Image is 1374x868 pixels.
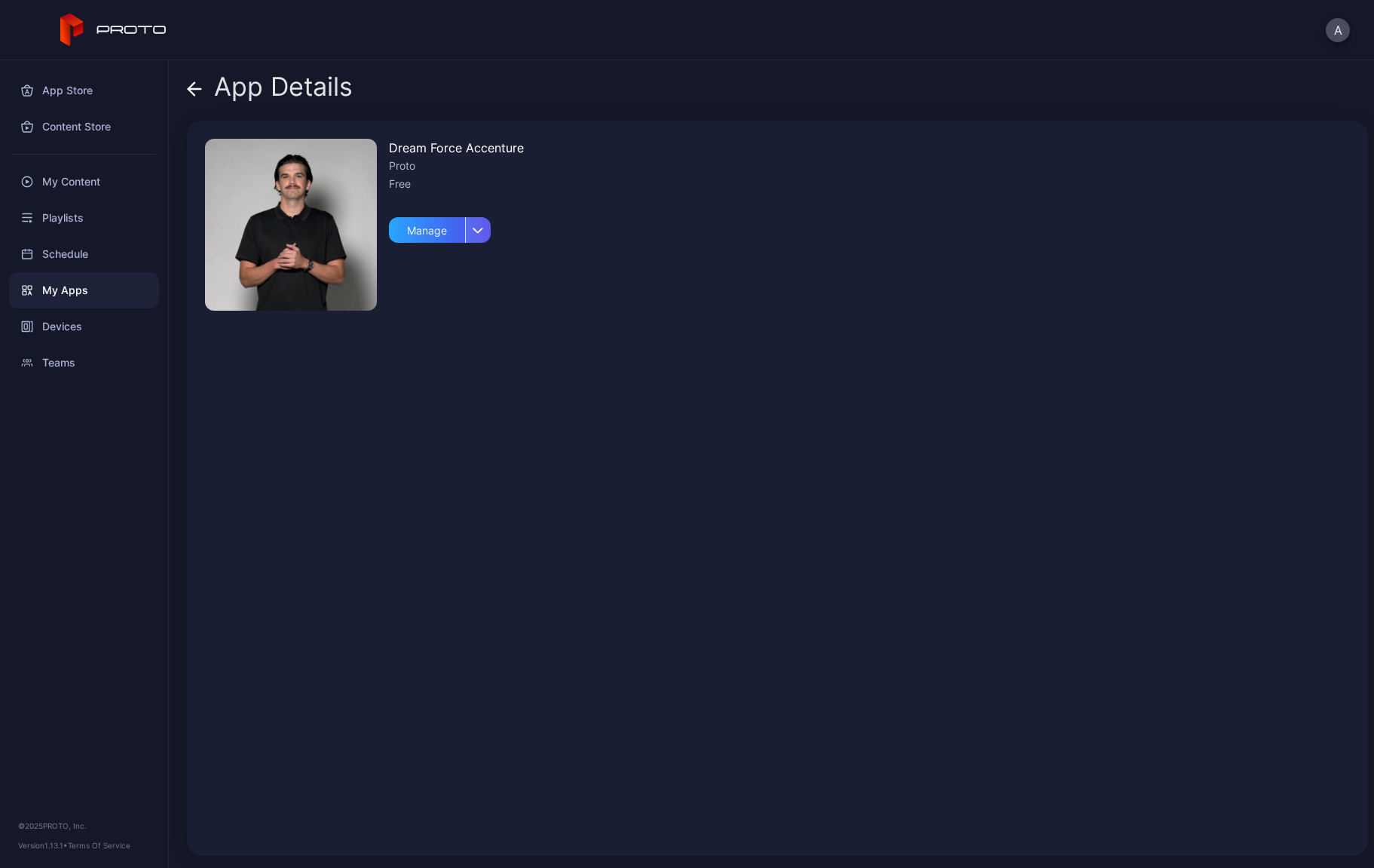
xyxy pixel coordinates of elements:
div: Manage [389,217,465,243]
a: Devices [9,308,159,345]
div: App Details [187,72,353,109]
button: Manage [389,211,491,243]
span: Version 1.13.1 • [18,841,68,850]
a: Schedule [9,236,159,272]
a: My Apps [9,272,159,308]
button: A [1326,18,1350,42]
a: App Store [9,72,159,109]
a: Content Store [9,109,159,145]
a: Terms Of Service [68,841,130,850]
a: My Content [9,164,159,200]
div: © 2025 PROTO, Inc. [18,820,150,832]
div: Proto [389,157,524,175]
a: Playlists [9,200,159,236]
a: Teams [9,345,159,381]
div: Free [389,175,524,193]
div: Dream Force Accenture [389,139,524,157]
